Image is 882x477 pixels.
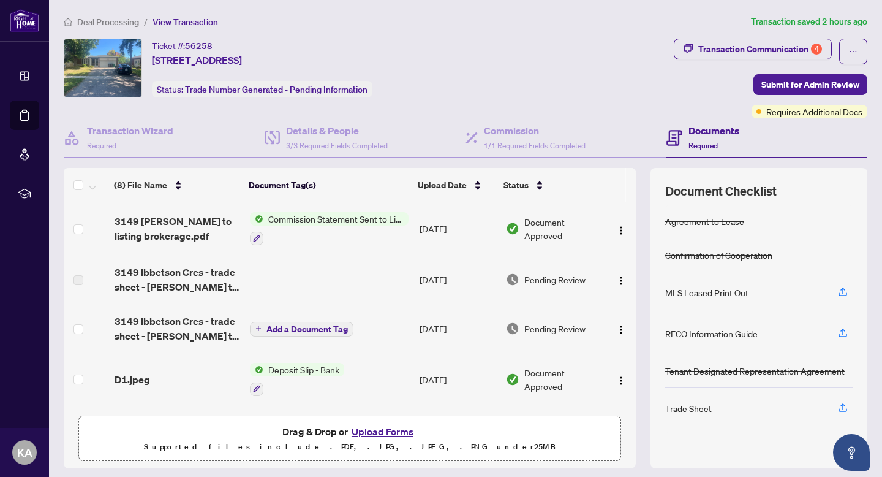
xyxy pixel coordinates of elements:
[616,276,626,286] img: Logo
[688,141,718,150] span: Required
[418,178,467,192] span: Upload Date
[64,18,72,26] span: home
[144,15,148,29] li: /
[77,17,139,28] span: Deal Processing
[115,214,241,243] span: 3149 [PERSON_NAME] to listing brokerage.pdf
[665,286,748,299] div: MLS Leased Print Out
[250,321,353,337] button: Add a Document Tag
[524,322,586,335] span: Pending Review
[286,123,388,138] h4: Details & People
[109,168,244,202] th: (8) File Name
[506,322,519,335] img: Document Status
[506,273,519,286] img: Document Status
[698,39,822,59] div: Transaction Communication
[688,123,739,138] h4: Documents
[87,141,116,150] span: Required
[833,434,870,471] button: Open asap
[665,183,777,200] span: Document Checklist
[415,304,501,353] td: [DATE]
[152,81,372,97] div: Status:
[484,123,586,138] h4: Commission
[499,168,603,202] th: Status
[616,226,626,235] img: Logo
[524,215,601,242] span: Document Approved
[761,75,859,94] span: Submit for Admin Review
[665,327,758,340] div: RECO Information Guide
[506,222,519,235] img: Document Status
[415,255,501,304] td: [DATE]
[506,373,519,386] img: Document Status
[503,178,529,192] span: Status
[10,9,39,32] img: logo
[250,212,263,226] img: Status Icon
[282,424,417,440] span: Drag & Drop or
[152,39,213,53] div: Ticket #:
[263,212,409,226] span: Commission Statement Sent to Listing Brokerage
[348,424,417,440] button: Upload Forms
[263,363,344,376] span: Deposit Slip - Bank
[153,17,218,28] span: View Transaction
[611,270,631,289] button: Logo
[255,326,262,332] span: plus
[114,178,167,192] span: (8) File Name
[17,444,32,461] span: KA
[115,372,150,387] span: D1.jpeg
[115,265,241,294] span: 3149 Ibbetson Cres - trade sheet - [PERSON_NAME] to Review.pdf
[665,364,845,378] div: Tenant Designated Representation Agreement
[79,416,620,462] span: Drag & Drop orUpload FormsSupported files include .PDF, .JPG, .JPEG, .PNG under25MB
[616,325,626,335] img: Logo
[665,215,744,228] div: Agreement to Lease
[811,44,822,55] div: 4
[611,370,631,389] button: Logo
[665,248,772,262] div: Confirmation of Cooperation
[250,212,409,245] button: Status IconCommission Statement Sent to Listing Brokerage
[751,15,867,29] article: Transaction saved 2 hours ago
[250,363,344,396] button: Status IconDeposit Slip - Bank
[524,273,586,286] span: Pending Review
[524,366,601,393] span: Document Approved
[413,168,499,202] th: Upload Date
[665,402,712,415] div: Trade Sheet
[152,53,242,67] span: [STREET_ADDRESS]
[185,84,367,95] span: Trade Number Generated - Pending Information
[266,325,348,334] span: Add a Document Tag
[86,440,613,454] p: Supported files include .PDF, .JPG, .JPEG, .PNG under 25 MB
[674,39,832,59] button: Transaction Communication4
[87,123,173,138] h4: Transaction Wizard
[753,74,867,95] button: Submit for Admin Review
[415,202,501,255] td: [DATE]
[185,40,213,52] span: 56258
[484,141,586,150] span: 1/1 Required Fields Completed
[250,322,353,337] button: Add a Document Tag
[115,314,241,343] span: 3149 Ibbetson Cres - trade sheet - [PERSON_NAME] to Review.pdf
[415,406,501,459] td: [DATE]
[766,105,862,118] span: Requires Additional Docs
[616,376,626,386] img: Logo
[611,219,631,238] button: Logo
[250,363,263,376] img: Status Icon
[611,319,631,338] button: Logo
[244,168,412,202] th: Document Tag(s)
[849,47,858,56] span: ellipsis
[286,141,388,150] span: 3/3 Required Fields Completed
[415,353,501,406] td: [DATE]
[64,39,141,97] img: IMG-W12359819_1.jpg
